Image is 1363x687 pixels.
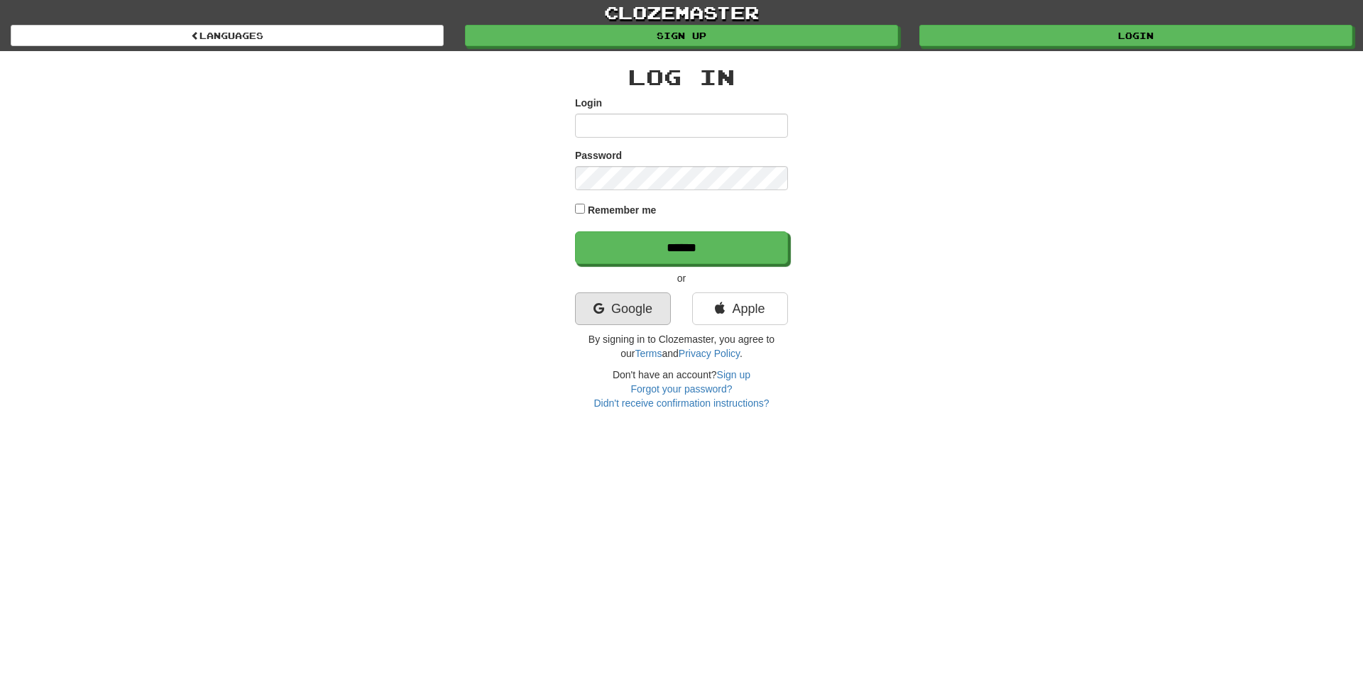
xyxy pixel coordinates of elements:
label: Password [575,148,622,163]
p: or [575,271,788,285]
a: Forgot your password? [630,383,732,395]
p: By signing in to Clozemaster, you agree to our and . [575,332,788,361]
a: Terms [635,348,662,359]
h2: Log In [575,65,788,89]
label: Remember me [588,203,657,217]
label: Login [575,96,602,110]
a: Google [575,292,671,325]
a: Sign up [717,369,750,380]
a: Languages [11,25,444,46]
div: Don't have an account? [575,368,788,410]
a: Didn't receive confirmation instructions? [593,397,769,409]
a: Login [919,25,1352,46]
a: Privacy Policy [679,348,740,359]
a: Sign up [465,25,898,46]
a: Apple [692,292,788,325]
